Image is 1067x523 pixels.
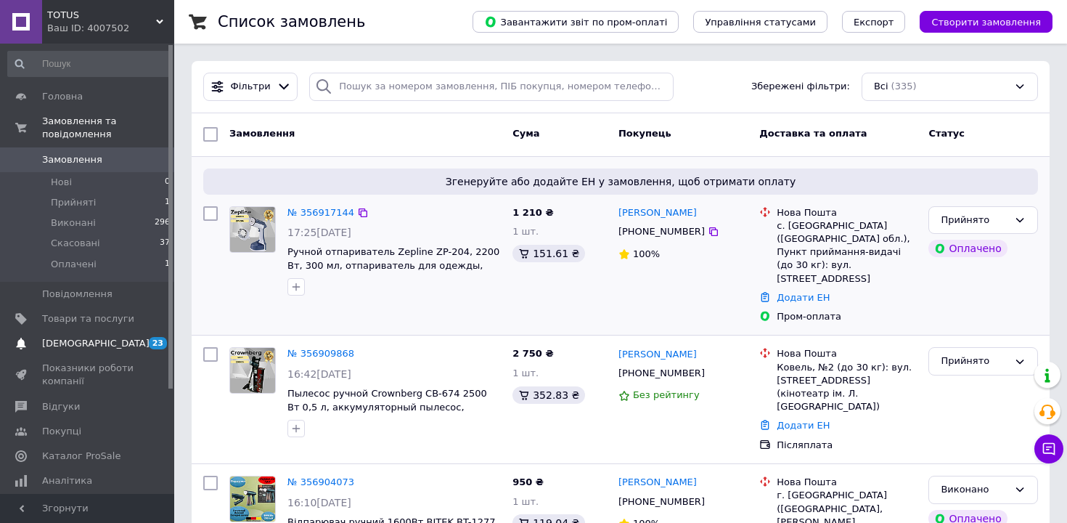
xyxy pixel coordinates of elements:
span: 16:42[DATE] [287,368,351,380]
a: Створити замовлення [905,16,1052,27]
span: 1 [165,258,170,271]
span: Всі [874,80,888,94]
div: Нова Пошта [777,206,917,219]
div: Оплачено [928,240,1007,257]
a: Додати ЕН [777,292,830,303]
span: Оплачені [51,258,97,271]
span: Аналітика [42,474,92,487]
button: Управління статусами [693,11,827,33]
h1: Список замовлень [218,13,365,31]
div: [PHONE_NUMBER] [616,364,708,383]
button: Чат з покупцем [1034,434,1063,463]
span: Фільтри [231,80,271,94]
img: Фото товару [230,348,275,393]
button: Завантажити звіт по пром-оплаті [473,11,679,33]
span: Створити замовлення [931,17,1041,28]
span: Покупець [618,128,671,139]
input: Пошук за номером замовлення, ПІБ покупця, номером телефону, Email, номером накладної [309,73,674,101]
span: Управління статусами [705,17,816,28]
span: [DEMOGRAPHIC_DATA] [42,337,150,350]
div: Ковель, №2 (до 30 кг): вул. [STREET_ADDRESS] (кінотеатр ім. Л. [GEOGRAPHIC_DATA]) [777,361,917,414]
span: Показники роботи компанії [42,362,134,388]
span: Виконані [51,216,96,230]
input: Пошук [7,51,171,77]
div: Прийнято [941,354,1008,369]
span: Експорт [854,17,894,28]
div: Нова Пошта [777,347,917,360]
a: № 356904073 [287,477,354,487]
span: Доставка та оплата [759,128,867,139]
a: Ручной отпариватель Zepline ZP-204, 2200 Вт, 300 мл, отпариватель для одежды, вертикальный отпари... [287,246,499,284]
span: 37 [160,237,170,250]
span: 1 шт. [512,226,539,237]
span: Нові [51,176,72,189]
a: № 356917144 [287,207,354,218]
span: 2 750 ₴ [512,348,553,359]
div: [PHONE_NUMBER] [616,222,708,241]
a: Додати ЕН [777,420,830,431]
div: Нова Пошта [777,476,917,489]
span: Збережені фільтри: [751,80,850,94]
span: 1 шт. [512,368,539,378]
span: Статус [928,128,965,139]
div: [PHONE_NUMBER] [616,492,708,511]
span: Замовлення [42,153,102,166]
span: 0 [165,176,170,189]
span: Замовлення [229,128,295,139]
span: 17:25[DATE] [287,227,351,238]
div: 352.83 ₴ [512,386,585,404]
span: 16:10[DATE] [287,497,351,508]
span: 950 ₴ [512,477,544,487]
span: Каталог ProSale [42,450,120,463]
img: Фото товару [230,207,275,252]
span: (335) [891,81,917,92]
span: Відгуки [42,400,80,413]
a: Фото товару [229,347,276,394]
span: Товари та послуги [42,312,134,325]
span: 296 [155,216,170,230]
span: Згенеруйте або додайте ЕН у замовлення, щоб отримати оплату [209,174,1032,189]
a: Фото товару [229,476,276,522]
a: Пылесос ручной Crownberg CB-674 2500 Вт 0,5 л, аккумуляторный пылесос, мощный пылесос для дома [287,388,487,426]
span: TOTUS [47,9,156,22]
span: Головна [42,90,83,103]
div: Прийнято [941,213,1008,228]
div: Пром-оплата [777,310,917,323]
a: Фото товару [229,206,276,253]
button: Створити замовлення [920,11,1052,33]
span: 1 [165,196,170,209]
span: 100% [633,248,660,259]
a: [PERSON_NAME] [618,348,697,362]
div: Виконано [941,482,1008,498]
div: 151.61 ₴ [512,245,585,262]
span: Покупці [42,425,81,438]
span: Без рейтингу [633,389,700,400]
a: [PERSON_NAME] [618,476,697,490]
span: 1 шт. [512,496,539,507]
a: № 356909868 [287,348,354,359]
a: [PERSON_NAME] [618,206,697,220]
span: Замовлення та повідомлення [42,115,174,141]
span: 1 210 ₴ [512,207,553,218]
span: Скасовані [51,237,100,250]
span: Cума [512,128,539,139]
span: 23 [149,337,167,349]
span: Прийняті [51,196,96,209]
span: Завантажити звіт по пром-оплаті [484,15,667,28]
div: с. [GEOGRAPHIC_DATA] ([GEOGRAPHIC_DATA] обл.), Пункт приймання-видачі (до 30 кг): вул. [STREET_AD... [777,219,917,285]
img: Фото товару [230,477,275,522]
button: Експорт [842,11,906,33]
span: Повідомлення [42,288,113,301]
div: Післяплата [777,439,917,452]
div: Ваш ID: 4007502 [47,22,174,35]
